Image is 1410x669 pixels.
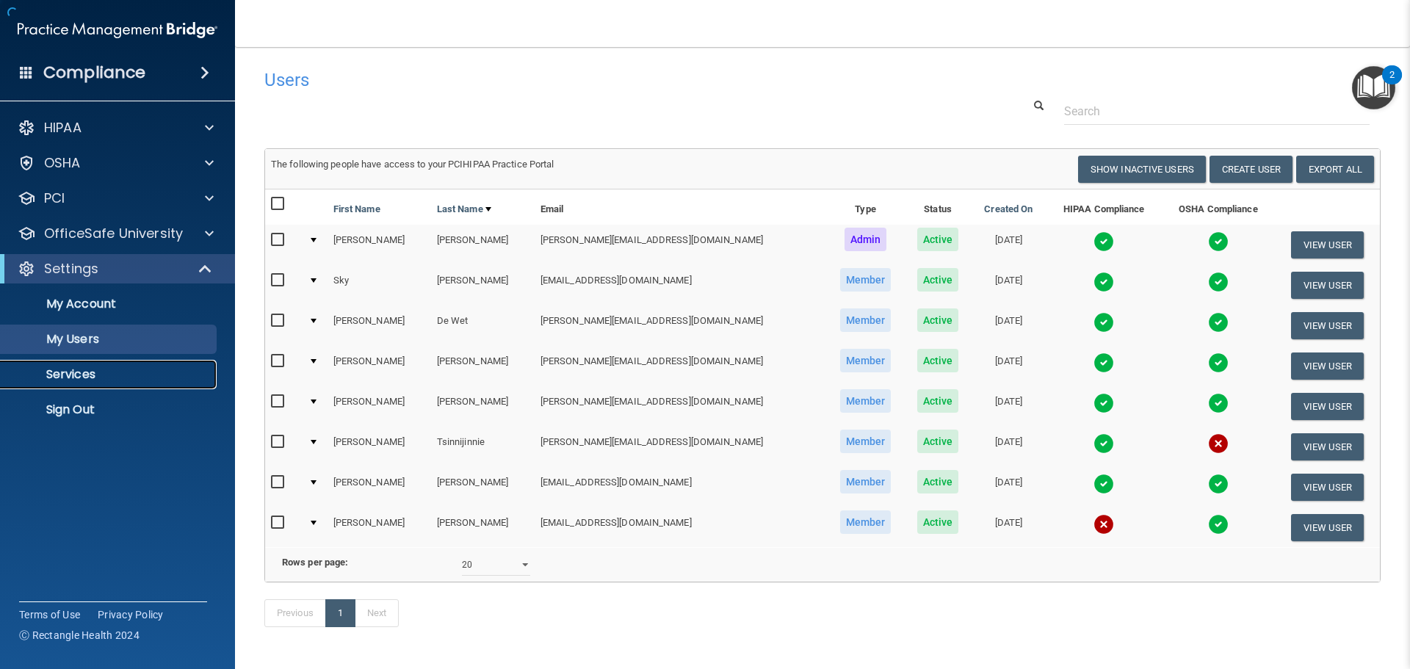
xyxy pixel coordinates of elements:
[840,308,892,332] span: Member
[19,607,80,622] a: Terms of Use
[328,265,431,305] td: Sky
[1093,231,1114,252] img: tick.e7d51cea.svg
[1208,272,1229,292] img: tick.e7d51cea.svg
[984,200,1033,218] a: Created On
[535,427,826,467] td: [PERSON_NAME][EMAIL_ADDRESS][DOMAIN_NAME]
[826,189,905,225] th: Type
[19,628,140,643] span: Ⓒ Rectangle Health 2024
[917,228,959,251] span: Active
[1389,75,1395,94] div: 2
[840,349,892,372] span: Member
[431,507,535,547] td: [PERSON_NAME]
[1208,433,1229,454] img: cross.ca9f0e7f.svg
[431,265,535,305] td: [PERSON_NAME]
[535,189,826,225] th: Email
[1208,231,1229,252] img: tick.e7d51cea.svg
[437,200,491,218] a: Last Name
[1093,393,1114,413] img: tick.e7d51cea.svg
[971,265,1046,305] td: [DATE]
[328,507,431,547] td: [PERSON_NAME]
[971,507,1046,547] td: [DATE]
[535,225,826,265] td: [PERSON_NAME][EMAIL_ADDRESS][DOMAIN_NAME]
[1291,312,1364,339] button: View User
[1296,156,1374,183] a: Export All
[840,268,892,292] span: Member
[431,305,535,346] td: De Wet
[18,15,217,45] img: PMB logo
[328,346,431,386] td: [PERSON_NAME]
[10,297,210,311] p: My Account
[917,268,959,292] span: Active
[355,599,399,627] a: Next
[971,427,1046,467] td: [DATE]
[1210,156,1292,183] button: Create User
[1162,189,1275,225] th: OSHA Compliance
[840,430,892,453] span: Member
[917,389,959,413] span: Active
[1208,514,1229,535] img: tick.e7d51cea.svg
[1046,189,1162,225] th: HIPAA Compliance
[840,389,892,413] span: Member
[1208,393,1229,413] img: tick.e7d51cea.svg
[535,346,826,386] td: [PERSON_NAME][EMAIL_ADDRESS][DOMAIN_NAME]
[325,599,355,627] a: 1
[845,228,887,251] span: Admin
[1291,393,1364,420] button: View User
[328,427,431,467] td: [PERSON_NAME]
[44,225,183,242] p: OfficeSafe University
[1291,272,1364,299] button: View User
[1291,352,1364,380] button: View User
[18,225,214,242] a: OfficeSafe University
[328,225,431,265] td: [PERSON_NAME]
[971,305,1046,346] td: [DATE]
[328,386,431,427] td: [PERSON_NAME]
[840,510,892,534] span: Member
[917,430,959,453] span: Active
[971,225,1046,265] td: [DATE]
[905,189,971,225] th: Status
[535,467,826,507] td: [EMAIL_ADDRESS][DOMAIN_NAME]
[971,346,1046,386] td: [DATE]
[971,386,1046,427] td: [DATE]
[535,265,826,305] td: [EMAIL_ADDRESS][DOMAIN_NAME]
[1291,231,1364,258] button: View User
[1078,156,1206,183] button: Show Inactive Users
[840,470,892,493] span: Member
[44,260,98,278] p: Settings
[1208,474,1229,494] img: tick.e7d51cea.svg
[917,510,959,534] span: Active
[328,467,431,507] td: [PERSON_NAME]
[1291,433,1364,460] button: View User
[917,308,959,332] span: Active
[98,607,164,622] a: Privacy Policy
[333,200,380,218] a: First Name
[431,386,535,427] td: [PERSON_NAME]
[282,557,348,568] b: Rows per page:
[1093,433,1114,454] img: tick.e7d51cea.svg
[1093,312,1114,333] img: tick.e7d51cea.svg
[44,154,81,172] p: OSHA
[1093,514,1114,535] img: cross.ca9f0e7f.svg
[535,305,826,346] td: [PERSON_NAME][EMAIL_ADDRESS][DOMAIN_NAME]
[1093,352,1114,373] img: tick.e7d51cea.svg
[328,305,431,346] td: [PERSON_NAME]
[264,70,906,90] h4: Users
[44,189,65,207] p: PCI
[264,599,326,627] a: Previous
[18,189,214,207] a: PCI
[1093,272,1114,292] img: tick.e7d51cea.svg
[1208,312,1229,333] img: tick.e7d51cea.svg
[431,346,535,386] td: [PERSON_NAME]
[10,332,210,347] p: My Users
[1064,98,1370,125] input: Search
[431,225,535,265] td: [PERSON_NAME]
[535,386,826,427] td: [PERSON_NAME][EMAIL_ADDRESS][DOMAIN_NAME]
[535,507,826,547] td: [EMAIL_ADDRESS][DOMAIN_NAME]
[431,467,535,507] td: [PERSON_NAME]
[1093,474,1114,494] img: tick.e7d51cea.svg
[10,402,210,417] p: Sign Out
[1291,474,1364,501] button: View User
[18,260,213,278] a: Settings
[431,427,535,467] td: Tsinnijinnie
[18,119,214,137] a: HIPAA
